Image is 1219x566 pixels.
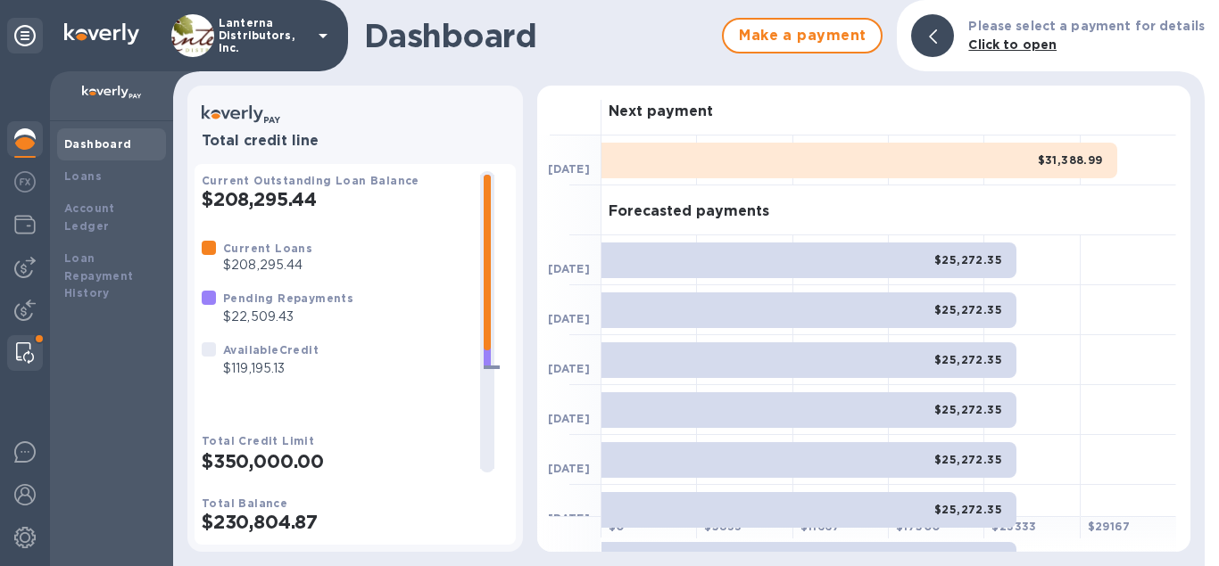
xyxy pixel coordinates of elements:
p: $208,295.44 [223,256,312,275]
img: Wallets [14,214,36,235]
b: Dashboard [64,137,132,151]
h1: Dashboard [364,17,713,54]
b: [DATE] [548,412,590,425]
b: [DATE] [548,262,590,275]
b: Current Loans [223,242,312,255]
b: $25,272.35 [934,353,1002,366]
b: $ 23333 [991,520,1036,533]
b: Account Ledger [64,201,115,233]
h3: Next payment [609,103,713,120]
b: $25,272.35 [934,253,1002,267]
h3: Total credit line [202,133,509,150]
b: Available Credit [223,343,319,357]
img: Foreign exchange [14,171,36,193]
p: $119,195.13 [223,359,319,378]
h2: $230,804.87 [202,511,509,533]
span: Make a payment [738,25,867,46]
b: [DATE] [548,462,590,475]
b: Total Credit Limit [202,434,314,447]
b: $31,388.99 [1038,153,1103,167]
b: Current Outstanding Loan Balance [202,174,419,187]
b: $25,272.35 [934,403,1002,416]
b: [DATE] [548,512,590,525]
p: $22,509.43 [223,308,353,326]
h2: $350,000.00 [202,450,466,472]
b: Total Balance [202,496,287,510]
b: Pending Repayments [223,291,353,305]
b: $ 29167 [1088,520,1130,533]
b: Click to open [968,37,1057,52]
b: $25,272.35 [934,453,1002,466]
b: [DATE] [548,312,590,325]
h2: $208,295.44 [202,188,466,210]
b: [DATE] [548,162,590,176]
div: Unpin categories [7,18,43,53]
b: $25,272.35 [934,303,1002,316]
p: Lanterna Distributors, Inc. [219,17,308,54]
b: Loan Repayment History [64,251,134,300]
h3: Forecasted payments [609,203,769,220]
button: Make a payment [722,18,883,53]
b: Loans [64,169,102,183]
b: [DATE] [548,362,590,375]
img: Logo [64,23,139,45]
b: Please select a payment for details [968,19,1205,33]
b: $25,272.35 [934,503,1002,516]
